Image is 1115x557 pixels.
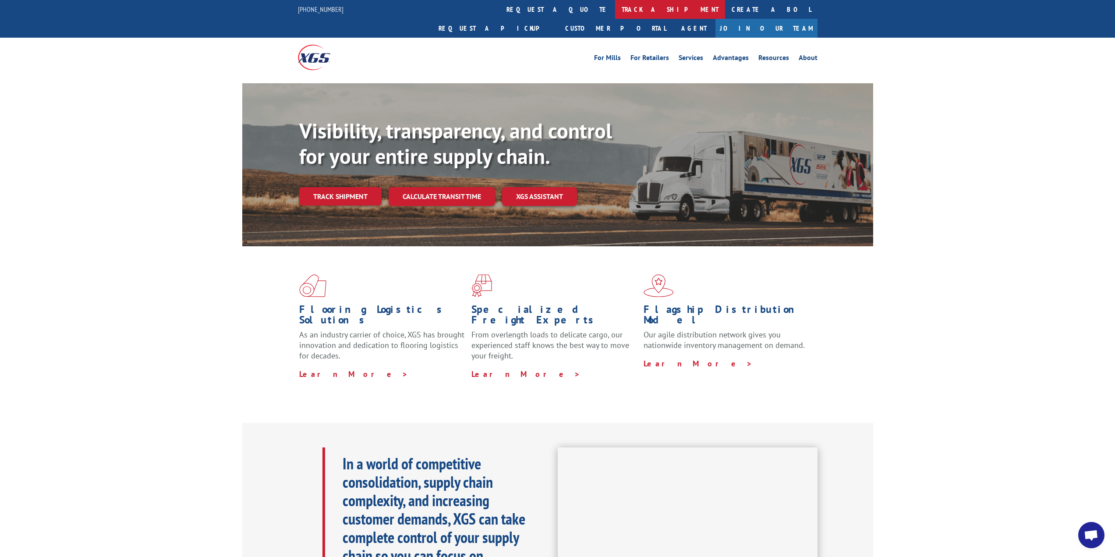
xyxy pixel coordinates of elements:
[559,19,673,38] a: Customer Portal
[471,330,637,369] p: From overlength loads to delicate cargo, our experienced staff knows the best way to move your fr...
[299,117,612,170] b: Visibility, transparency, and control for your entire supply chain.
[644,304,809,330] h1: Flagship Distribution Model
[502,187,577,206] a: XGS ASSISTANT
[299,187,382,206] a: Track shipment
[471,274,492,297] img: xgs-icon-focused-on-flooring-red
[644,358,753,369] a: Learn More >
[713,54,749,64] a: Advantages
[471,304,637,330] h1: Specialized Freight Experts
[594,54,621,64] a: For Mills
[389,187,495,206] a: Calculate transit time
[630,54,669,64] a: For Retailers
[644,274,674,297] img: xgs-icon-flagship-distribution-model-red
[715,19,818,38] a: Join Our Team
[298,5,343,14] a: [PHONE_NUMBER]
[644,330,805,350] span: Our agile distribution network gives you nationwide inventory management on demand.
[299,274,326,297] img: xgs-icon-total-supply-chain-intelligence-red
[299,330,464,361] span: As an industry carrier of choice, XGS has brought innovation and dedication to flooring logistics...
[299,304,465,330] h1: Flooring Logistics Solutions
[799,54,818,64] a: About
[673,19,715,38] a: Agent
[679,54,703,64] a: Services
[299,369,408,379] a: Learn More >
[758,54,789,64] a: Resources
[471,369,581,379] a: Learn More >
[1078,522,1104,548] div: Open chat
[432,19,559,38] a: Request a pickup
